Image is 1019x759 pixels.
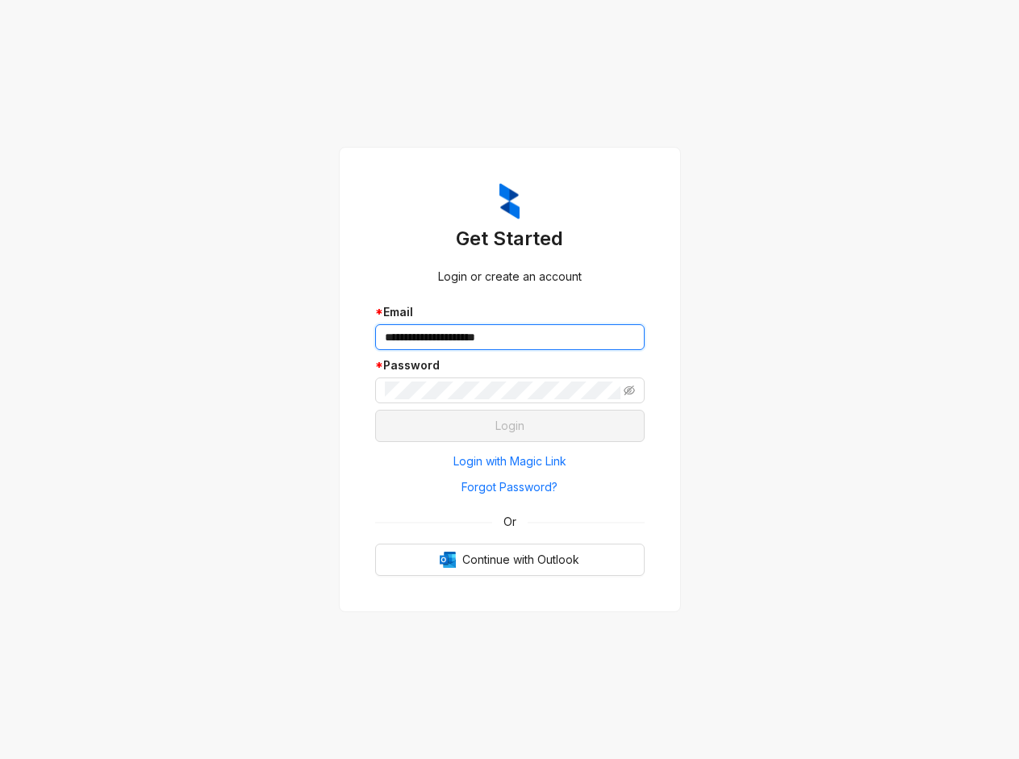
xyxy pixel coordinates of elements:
button: Forgot Password? [375,474,645,500]
img: Outlook [440,552,456,568]
div: Password [375,357,645,374]
span: Or [492,513,528,531]
div: Email [375,303,645,321]
button: Login with Magic Link [375,448,645,474]
span: Continue with Outlook [462,551,579,569]
span: Login with Magic Link [453,452,566,470]
span: eye-invisible [624,385,635,396]
button: OutlookContinue with Outlook [375,544,645,576]
h3: Get Started [375,226,645,252]
span: Forgot Password? [461,478,558,496]
button: Login [375,410,645,442]
img: ZumaIcon [499,183,520,220]
div: Login or create an account [375,268,645,286]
